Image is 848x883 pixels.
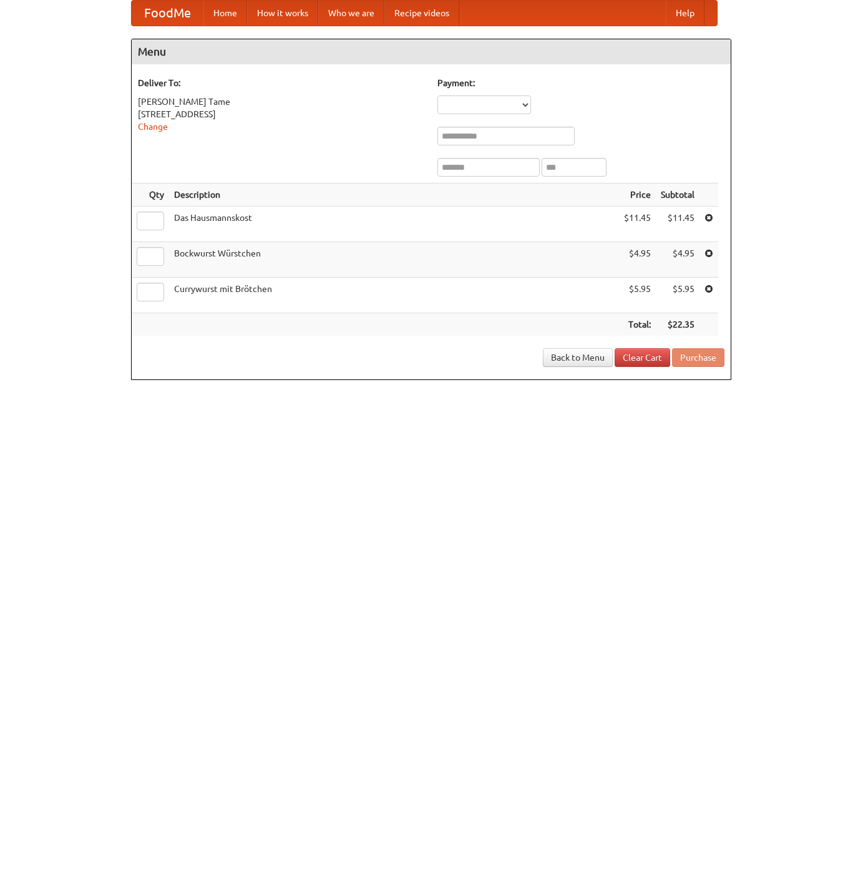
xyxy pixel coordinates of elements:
[656,242,699,278] td: $4.95
[138,77,425,89] h5: Deliver To:
[247,1,318,26] a: How it works
[169,278,619,313] td: Currywurst mit Brötchen
[169,183,619,207] th: Description
[656,183,699,207] th: Subtotal
[619,242,656,278] td: $4.95
[619,207,656,242] td: $11.45
[615,348,670,367] a: Clear Cart
[656,313,699,336] th: $22.35
[169,242,619,278] td: Bockwurst Würstchen
[132,1,203,26] a: FoodMe
[138,95,425,108] div: [PERSON_NAME] Tame
[437,77,724,89] h5: Payment:
[132,39,731,64] h4: Menu
[318,1,384,26] a: Who we are
[666,1,704,26] a: Help
[656,207,699,242] td: $11.45
[384,1,459,26] a: Recipe videos
[672,348,724,367] button: Purchase
[656,278,699,313] td: $5.95
[132,183,169,207] th: Qty
[138,122,168,132] a: Change
[169,207,619,242] td: Das Hausmannskost
[619,183,656,207] th: Price
[203,1,247,26] a: Home
[138,108,425,120] div: [STREET_ADDRESS]
[619,278,656,313] td: $5.95
[619,313,656,336] th: Total:
[543,348,613,367] a: Back to Menu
